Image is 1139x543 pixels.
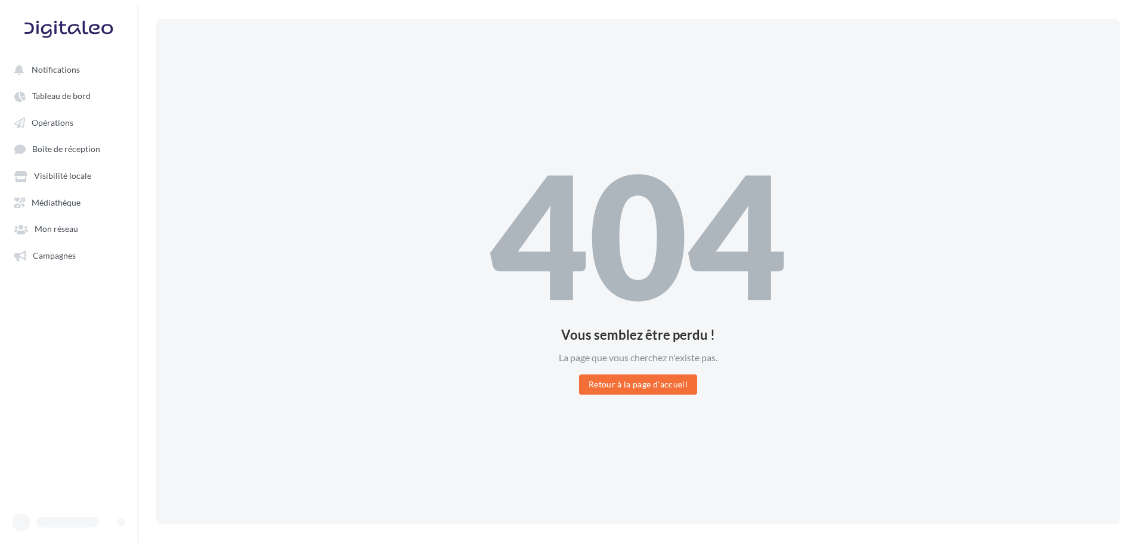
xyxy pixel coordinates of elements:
a: Mon réseau [7,218,130,239]
span: Médiathèque [32,197,81,207]
a: Opérations [7,111,130,133]
span: Notifications [32,64,80,75]
span: Visibilité locale [34,171,91,181]
a: Boîte de réception [7,138,130,160]
span: Boîte de réception [32,144,100,154]
div: La page que vous cherchez n'existe pas. [490,351,787,365]
a: Campagnes [7,244,130,266]
a: Visibilité locale [7,165,130,186]
a: Médiathèque [7,191,130,213]
span: Campagnes [33,250,76,260]
span: Mon réseau [35,224,78,234]
span: Tableau de bord [32,91,91,101]
div: 404 [490,148,787,319]
button: Notifications [7,58,125,80]
span: Opérations [32,117,73,128]
div: Vous semblez être perdu ! [490,328,787,342]
button: Retour à la page d'accueil [579,374,697,395]
a: Tableau de bord [7,85,130,106]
